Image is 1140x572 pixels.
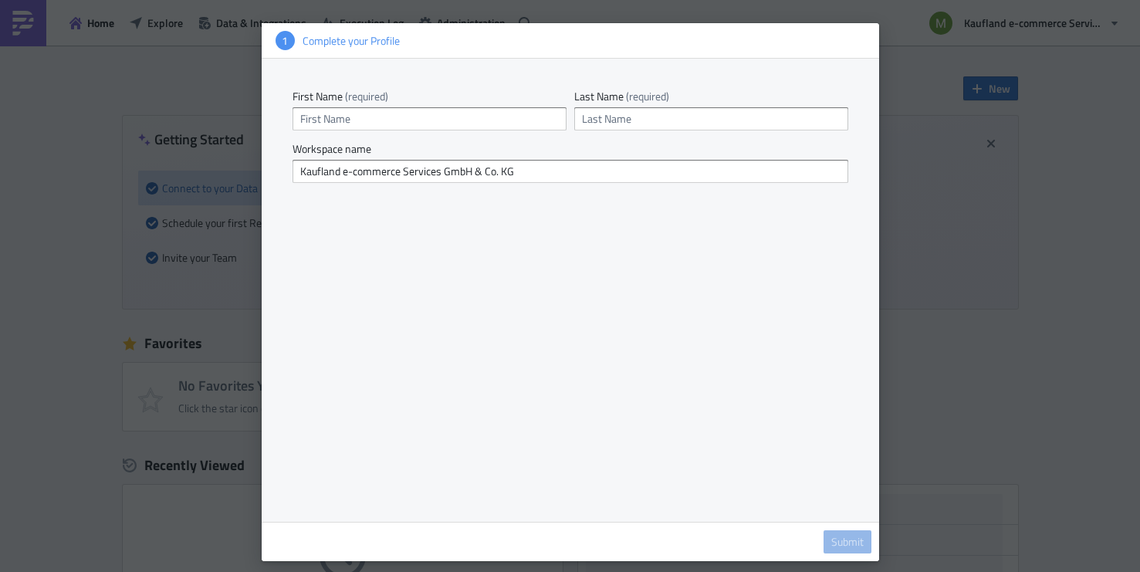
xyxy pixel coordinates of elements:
[824,530,871,553] a: Submit
[831,535,864,549] span: Submit
[276,31,295,50] div: 1
[626,88,669,104] span: (required)
[345,88,388,104] span: (required)
[574,90,848,103] label: Last Name
[293,160,848,183] input: Acme Inc.
[293,90,567,103] label: First Name
[293,142,848,156] label: Workspace name
[293,107,567,130] input: First Name
[295,34,865,48] div: Complete your Profile
[574,107,848,130] input: Last Name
